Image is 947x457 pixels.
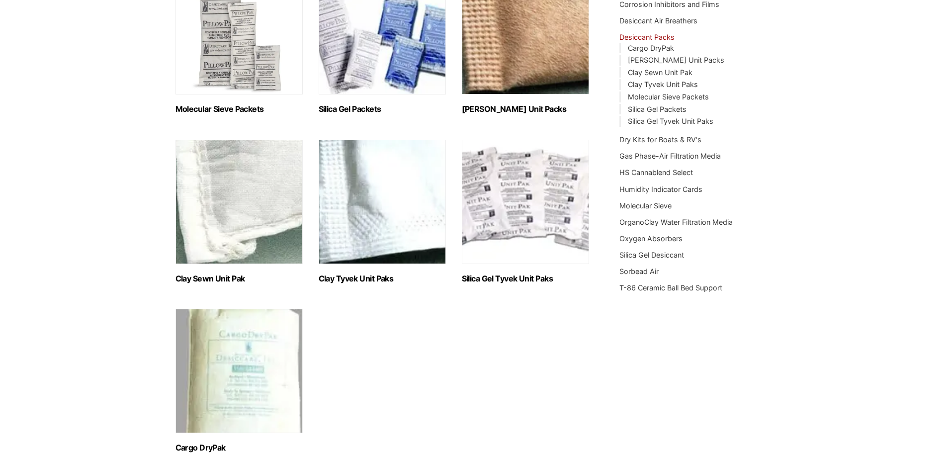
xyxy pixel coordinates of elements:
h2: [PERSON_NAME] Unit Packs [462,104,589,114]
a: Molecular Sieve [619,201,672,210]
img: Clay Sewn Unit Pak [175,140,303,264]
a: Visit product category Clay Tyvek Unit Paks [319,140,446,283]
a: Visit product category Cargo DryPak [175,309,303,453]
a: Silica Gel Desiccant [619,251,684,259]
a: Desiccant Air Breathers [619,16,697,25]
a: Silica Gel Tyvek Unit Paks [628,117,713,125]
h2: Clay Sewn Unit Pak [175,274,303,283]
a: Molecular Sieve Packets [628,92,709,101]
a: Gas Phase-Air Filtration Media [619,152,721,160]
a: Sorbead Air [619,267,659,275]
a: Clay Tyvek Unit Paks [628,80,698,89]
img: Silica Gel Tyvek Unit Paks [462,140,589,264]
h2: Clay Tyvek Unit Paks [319,274,446,283]
h2: Silica Gel Tyvek Unit Paks [462,274,589,283]
a: OrganoClay Water Filtration Media [619,218,733,226]
a: Desiccant Packs [619,33,675,41]
img: Cargo DryPak [175,309,303,433]
a: Silica Gel Packets [628,105,687,113]
a: Cargo DryPak [628,44,674,52]
h2: Cargo DryPak [175,443,303,453]
a: Humidity Indicator Cards [619,185,702,193]
a: T-86 Ceramic Ball Bed Support [619,283,722,292]
a: Clay Sewn Unit Pak [628,68,692,77]
h2: Molecular Sieve Packets [175,104,303,114]
a: [PERSON_NAME] Unit Packs [628,56,724,64]
a: Visit product category Silica Gel Tyvek Unit Paks [462,140,589,283]
h2: Silica Gel Packets [319,104,446,114]
a: Oxygen Absorbers [619,234,683,243]
a: HS Cannablend Select [619,168,693,177]
img: Clay Tyvek Unit Paks [319,140,446,264]
a: Dry Kits for Boats & RV's [619,135,701,144]
a: Visit product category Clay Sewn Unit Pak [175,140,303,283]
